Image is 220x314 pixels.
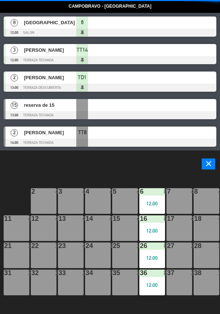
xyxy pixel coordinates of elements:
span: 15 [11,102,18,109]
div: 8 [164,270,165,276]
div: 2 [55,242,56,249]
div: 4 [136,215,137,222]
div: 4 [136,188,137,195]
div: 4 [55,215,56,222]
div: 2 [218,270,219,276]
div: 2 [191,270,192,276]
span: [GEOGRAPHIC_DATA] [24,19,76,26]
span: TT8 [78,128,87,137]
div: 2 [28,270,29,276]
div: 4 [109,215,110,222]
div: 12:00 [139,228,165,233]
div: 38 [194,270,195,276]
div: 8 [164,188,165,195]
div: 8 [164,242,165,249]
div: 4 [218,215,219,222]
div: 2 [136,242,137,249]
div: 4 [82,215,83,222]
div: 12:00 [139,282,165,288]
div: 2 [218,242,219,249]
div: 4 [82,188,83,195]
div: 4 [109,188,110,195]
span: 3 [11,47,18,54]
div: 11 [4,215,5,222]
div: 4 [55,188,56,195]
div: 4 [191,215,192,222]
span: TD1 [78,73,87,82]
div: 2 [191,242,192,249]
button: close [202,158,215,169]
span: [PERSON_NAME] [24,46,76,54]
div: 12:00 [139,201,165,206]
div: 2 [109,270,110,276]
span: [PERSON_NAME] [24,129,76,136]
div: 31 [4,270,5,276]
div: 28 [194,242,195,249]
div: 2 [82,270,83,276]
div: 4 [218,188,219,195]
div: 2 [55,270,56,276]
div: 12:00 [139,255,165,260]
span: reserva de 15 [24,101,76,109]
span: 6 [81,18,84,27]
div: 2 [28,242,29,249]
div: 2 [136,270,137,276]
div: 8 [164,215,165,222]
div: 4 [191,188,192,195]
div: 21 [4,242,5,249]
span: 2 [11,74,18,81]
span: TT14 [77,45,88,54]
span: 8 [11,19,18,26]
div: 8 [194,188,195,195]
i: close [204,159,213,168]
div: 4 [82,242,83,249]
div: 18 [194,215,195,222]
span: 2 [11,129,18,136]
div: 4 [28,215,29,222]
div: 12 [109,242,110,249]
span: Campobravo - [GEOGRAPHIC_DATA] [69,3,151,10]
span: [PERSON_NAME] [24,74,76,81]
